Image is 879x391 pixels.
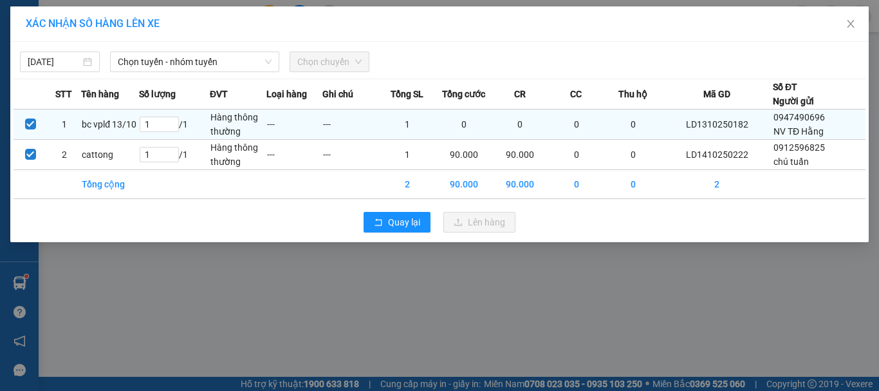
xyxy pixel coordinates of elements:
button: uploadLên hàng [443,212,515,233]
span: Mã GD [703,87,730,101]
td: 1 [379,140,436,170]
td: Tổng cộng [81,170,138,199]
span: Thu hộ [618,87,647,101]
td: Hàng thông thường [210,110,266,140]
strong: : [DOMAIN_NAME] [138,66,252,79]
button: rollbackQuay lại [364,212,430,233]
td: bc vplđ 13/10 [81,110,138,140]
div: Số ĐT Người gửi [773,80,814,108]
input: 14/10/2025 [28,55,80,69]
span: Chọn tuyến - nhóm tuyến [118,52,272,72]
td: 0 [436,110,492,140]
td: --- [322,140,379,170]
td: 0 [548,140,605,170]
td: 2 [48,140,82,170]
td: 1 [379,110,436,140]
img: logo [16,20,77,81]
span: Tên hàng [81,87,119,101]
td: cattong [81,140,138,170]
td: --- [322,110,379,140]
td: 0 [548,170,605,199]
span: down [264,58,272,66]
strong: Hotline : 0889 23 23 23 [154,54,237,64]
span: NV TĐ Hằng [773,126,824,137]
td: LD1310250182 [661,110,773,140]
span: XÁC NHẬN SỐ HÀNG LÊN XE [26,17,160,30]
td: LD1410250222 [661,140,773,170]
td: 90.000 [436,170,492,199]
span: CR [514,87,526,101]
span: Tổng SL [391,87,423,101]
span: CC [570,87,582,101]
span: 0947490696 [773,112,825,122]
button: Close [833,6,869,43]
span: Website [138,68,169,78]
td: / 1 [139,110,210,140]
td: 0 [605,140,662,170]
td: 0 [605,110,662,140]
strong: CÔNG TY TNHH VĨNH QUANG [108,22,283,35]
span: Chọn chuyến [297,52,362,72]
span: Tổng cước [442,87,485,101]
span: Loại hàng [266,87,307,101]
span: rollback [374,218,383,228]
span: Số lượng [139,87,176,101]
span: 0912596825 [773,142,825,153]
td: / 1 [139,140,210,170]
td: --- [266,140,323,170]
td: --- [266,110,323,140]
span: Quay lại [388,215,420,229]
td: 0 [548,110,605,140]
span: ĐVT [210,87,228,101]
td: Hàng thông thường [210,140,266,170]
td: 90.000 [436,140,492,170]
td: 0 [492,110,548,140]
td: 90.000 [492,140,548,170]
span: close [846,19,856,29]
span: STT [55,87,72,101]
span: Ghi chú [322,87,353,101]
td: 90.000 [492,170,548,199]
strong: PHIẾU GỬI HÀNG [143,38,248,52]
td: 1 [48,110,82,140]
td: 2 [661,170,773,199]
td: 0 [605,170,662,199]
span: chú tuấn [773,157,809,167]
td: 2 [379,170,436,199]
